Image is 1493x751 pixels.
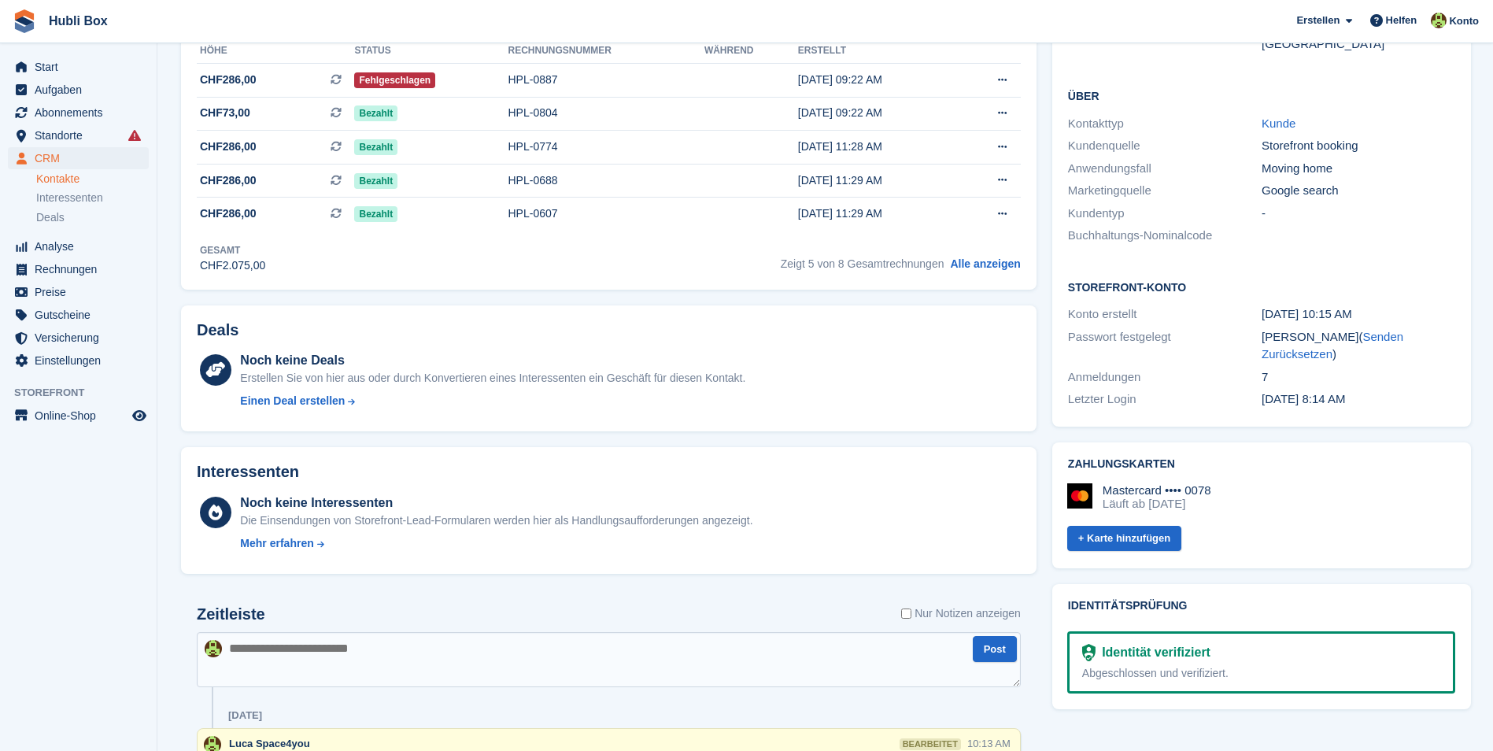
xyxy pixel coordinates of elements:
[240,393,745,409] a: Einen Deal erstellen
[354,173,397,189] span: Bezahlt
[798,205,958,222] div: [DATE] 11:29 AM
[35,147,129,169] span: CRM
[200,139,257,155] span: CHF286,00
[508,172,704,189] div: HPL-0688
[354,105,397,121] span: Bezahlt
[1068,205,1262,223] div: Kundentyp
[240,512,752,529] div: Die Einsendungen von Storefront-Lead-Formularen werden hier als Handlungsaufforderungen angezeigt.
[1262,305,1455,324] div: [DATE] 10:15 AM
[1068,87,1455,103] h2: Über
[240,351,745,370] div: Noch keine Deals
[35,258,129,280] span: Rechnungen
[508,139,704,155] div: HPL-0774
[35,79,129,101] span: Aufgaben
[1068,160,1262,178] div: Anwendungsfall
[36,172,149,187] a: Kontakte
[200,72,257,88] span: CHF286,00
[240,494,752,512] div: Noch keine Interessenten
[240,393,345,409] div: Einen Deal erstellen
[200,257,265,274] div: CHF2.075,00
[200,243,265,257] div: Gesamt
[8,405,149,427] a: Speisekarte
[1068,458,1455,471] h2: Zahlungskarten
[8,79,149,101] a: menu
[1082,665,1440,682] div: Abgeschlossen und verifiziert.
[967,736,1011,751] div: 10:13 AM
[798,72,958,88] div: [DATE] 09:22 AM
[704,39,798,64] th: Während
[36,190,149,206] a: Interessenten
[1068,390,1262,409] div: Letzter Login
[35,405,129,427] span: Online-Shop
[1449,13,1479,29] span: Konto
[1082,644,1096,661] img: Identitätsüberprüfung bereit
[1068,328,1262,364] div: Passwort festgelegt
[228,709,262,722] div: [DATE]
[1068,115,1262,133] div: Kontakttyp
[35,304,129,326] span: Gutscheine
[197,463,299,481] h2: Interessenten
[1103,497,1211,511] div: Läuft ab [DATE]
[1068,279,1455,294] h2: Storefront-Konto
[508,72,704,88] div: HPL-0887
[1068,227,1262,245] div: Buchhaltungs-Nominalcode
[798,105,958,121] div: [DATE] 09:22 AM
[1262,328,1455,364] div: [PERSON_NAME]
[197,39,354,64] th: Höhe
[35,281,129,303] span: Preise
[8,327,149,349] a: menu
[35,350,129,372] span: Einstellungen
[798,139,958,155] div: [DATE] 11:28 AM
[508,39,704,64] th: Rechnungsnummer
[798,172,958,189] div: [DATE] 11:29 AM
[14,385,157,401] span: Storefront
[1103,483,1211,498] div: Mastercard •••• 0078
[8,147,149,169] a: menu
[1068,600,1455,612] h2: Identitätsprüfung
[1262,182,1455,200] div: Google search
[1431,13,1447,28] img: Luca Space4you
[1262,205,1455,223] div: -
[1096,643,1210,662] div: Identität verifiziert
[508,205,704,222] div: HPL-0607
[8,235,149,257] a: menu
[900,738,961,750] div: bearbeitet
[240,370,745,387] div: Erstellen Sie von hier aus oder durch Konvertieren eines Interessenten ein Geschäft für diesen Ko...
[1067,526,1181,552] a: + Karte hinzufügen
[508,105,704,121] div: HPL-0804
[8,281,149,303] a: menu
[35,124,129,146] span: Standorte
[1068,368,1262,387] div: Anmeldungen
[1262,368,1455,387] div: 7
[798,39,958,64] th: Erstellt
[240,535,313,552] div: Mehr erfahren
[781,257,944,270] span: Zeigt 5 von 8 Gesamtrechnungen
[35,327,129,349] span: Versicherung
[1068,137,1262,155] div: Kundenquelle
[354,206,397,222] span: Bezahlt
[1262,160,1455,178] div: Moving home
[130,406,149,425] a: Vorschau-Shop
[8,56,149,78] a: menu
[1386,13,1417,28] span: Helfen
[1068,305,1262,324] div: Konto erstellt
[13,9,36,33] img: stora-icon-8386f47178a22dfd0bd8f6a31ec36ba5ce8667c1dd55bd0f319d3a0aa187defe.svg
[1067,483,1092,509] img: Mastercard Logo
[36,191,103,205] span: Interessenten
[229,738,310,749] span: Luca Space4you
[8,124,149,146] a: menu
[8,102,149,124] a: menu
[42,8,114,34] a: Hubli Box
[950,257,1020,270] a: Alle anzeigen
[1262,392,1345,405] time: 2025-09-03 06:14:56 UTC
[8,350,149,372] a: menu
[1296,13,1340,28] span: Erstellen
[973,636,1017,662] button: Post
[200,105,250,121] span: CHF73,00
[1262,117,1295,130] a: Kunde
[197,321,238,339] h2: Deals
[8,304,149,326] a: menu
[197,605,265,623] h2: Zeitleiste
[35,102,129,124] span: Abonnements
[36,209,149,226] a: Deals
